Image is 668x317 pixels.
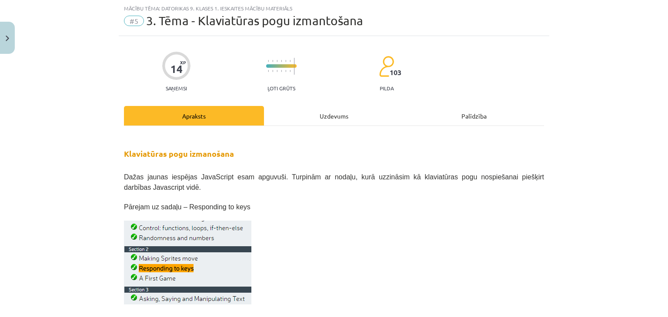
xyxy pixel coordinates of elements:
img: icon-short-line-57e1e144782c952c97e751825c79c345078a6d821885a25fce030b3d8c18986b.svg [268,70,269,72]
img: icon-short-line-57e1e144782c952c97e751825c79c345078a6d821885a25fce030b3d8c18986b.svg [281,60,282,62]
div: Mācību tēma: Datorikas 9. klases 1. ieskaites mācību materiāls [124,5,544,11]
span: 103 [390,69,401,76]
img: icon-short-line-57e1e144782c952c97e751825c79c345078a6d821885a25fce030b3d8c18986b.svg [268,60,269,62]
img: students-c634bb4e5e11cddfef0936a35e636f08e4e9abd3cc4e673bd6f9a4125e45ecb1.svg [379,56,394,77]
div: 14 [170,63,183,75]
img: icon-long-line-d9ea69661e0d244f92f715978eff75569469978d946b2353a9bb055b3ed8787d.svg [294,58,295,75]
img: icon-short-line-57e1e144782c952c97e751825c79c345078a6d821885a25fce030b3d8c18986b.svg [272,70,273,72]
div: Palīdzība [404,106,544,125]
span: 3. Tēma - Klaviatūras pogu izmantošana [146,13,363,28]
span: Dažas jaunas iespējas JavaScript esam apguvuši. Turpinām ar nodaļu, kurā uzzināsim kā klaviatūras... [124,173,544,191]
p: pilda [380,85,394,91]
div: Apraksts [124,106,264,125]
img: icon-short-line-57e1e144782c952c97e751825c79c345078a6d821885a25fce030b3d8c18986b.svg [285,60,286,62]
img: Attēls, kurā ir teksts, ekrānuzņēmums, fonts, cipars Apraksts ģenerēts automātiski [124,221,251,304]
p: Ļoti grūts [267,85,295,91]
div: Uzdevums [264,106,404,125]
strong: Klaviatūras pogu izmanošana [124,149,234,158]
img: icon-close-lesson-0947bae3869378f0d4975bcd49f059093ad1ed9edebbc8119c70593378902aed.svg [6,36,9,41]
img: icon-short-line-57e1e144782c952c97e751825c79c345078a6d821885a25fce030b3d8c18986b.svg [285,70,286,72]
span: #5 [124,16,144,26]
p: Saņemsi [162,85,190,91]
img: icon-short-line-57e1e144782c952c97e751825c79c345078a6d821885a25fce030b3d8c18986b.svg [281,70,282,72]
span: XP [180,60,186,65]
img: icon-short-line-57e1e144782c952c97e751825c79c345078a6d821885a25fce030b3d8c18986b.svg [272,60,273,62]
span: Pārejam uz sadaļu – Responding to keys [124,203,250,211]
